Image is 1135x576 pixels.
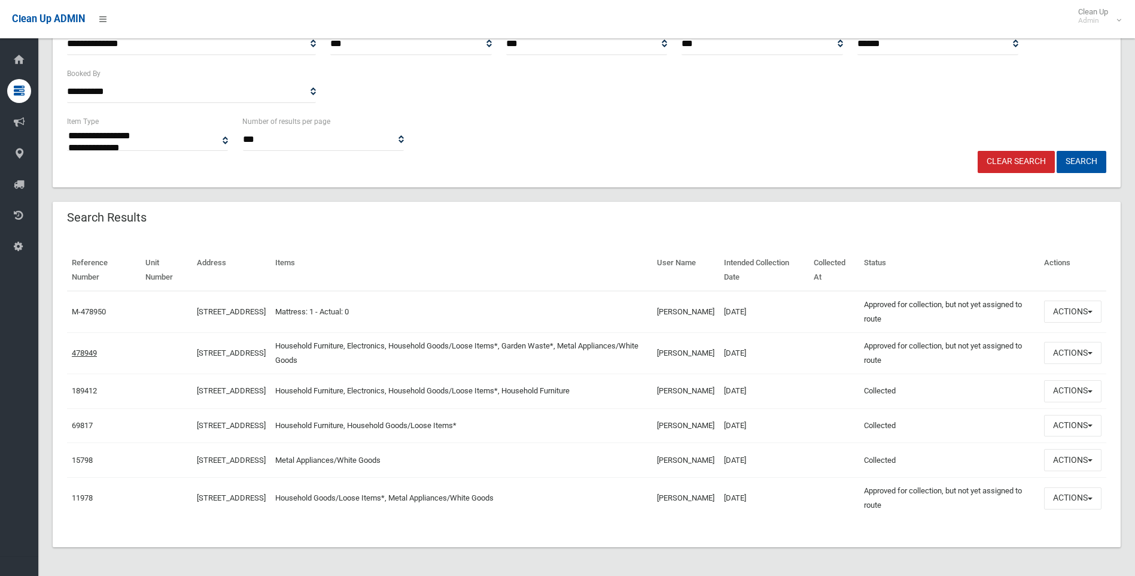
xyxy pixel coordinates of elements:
button: Actions [1044,487,1101,510]
th: Address [192,250,270,291]
th: Actions [1039,250,1106,291]
td: [PERSON_NAME] [652,443,719,478]
a: [STREET_ADDRESS] [197,307,266,316]
button: Actions [1044,380,1101,402]
td: [DATE] [719,408,809,443]
td: Collected [859,408,1039,443]
td: [PERSON_NAME] [652,374,719,408]
td: Household Goods/Loose Items*, Metal Appliances/White Goods [270,478,652,519]
td: Approved for collection, but not yet assigned to route [859,332,1039,374]
th: User Name [652,250,719,291]
th: Items [270,250,652,291]
a: 189412 [72,386,97,395]
th: Intended Collection Date [719,250,809,291]
th: Reference Number [67,250,141,291]
a: [STREET_ADDRESS] [197,421,266,430]
td: Collected [859,374,1039,408]
a: 478949 [72,348,97,357]
a: 15798 [72,456,93,465]
a: [STREET_ADDRESS] [197,456,266,465]
a: Clear Search [978,151,1055,173]
td: [PERSON_NAME] [652,291,719,333]
label: Number of results per page [242,115,330,128]
td: [DATE] [719,443,809,478]
button: Actions [1044,342,1101,364]
span: Clean Up [1072,7,1120,25]
th: Collected At [809,250,859,291]
a: 69817 [72,421,93,430]
label: Booked By [67,67,101,80]
label: Item Type [67,115,99,128]
a: M-478950 [72,307,106,316]
td: Household Furniture, Electronics, Household Goods/Loose Items*, Garden Waste*, Metal Appliances/W... [270,332,652,374]
a: [STREET_ADDRESS] [197,386,266,395]
td: Approved for collection, but not yet assigned to route [859,291,1039,333]
a: [STREET_ADDRESS] [197,493,266,502]
td: Household Furniture, Household Goods/Loose Items* [270,408,652,443]
header: Search Results [53,206,161,229]
td: [DATE] [719,478,809,519]
td: Household Furniture, Electronics, Household Goods/Loose Items*, Household Furniture [270,374,652,408]
a: 11978 [72,493,93,502]
td: Approved for collection, but not yet assigned to route [859,478,1039,519]
button: Actions [1044,415,1101,437]
td: [PERSON_NAME] [652,408,719,443]
td: Collected [859,443,1039,478]
button: Actions [1044,449,1101,471]
button: Actions [1044,301,1101,323]
td: [DATE] [719,374,809,408]
button: Search [1057,151,1106,173]
th: Unit Number [141,250,193,291]
td: Mattress: 1 - Actual: 0 [270,291,652,333]
th: Status [859,250,1039,291]
td: [PERSON_NAME] [652,332,719,374]
td: Metal Appliances/White Goods [270,443,652,478]
td: [DATE] [719,291,809,333]
td: [DATE] [719,332,809,374]
a: [STREET_ADDRESS] [197,348,266,357]
td: [PERSON_NAME] [652,478,719,519]
span: Clean Up ADMIN [12,13,85,25]
small: Admin [1078,16,1108,25]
